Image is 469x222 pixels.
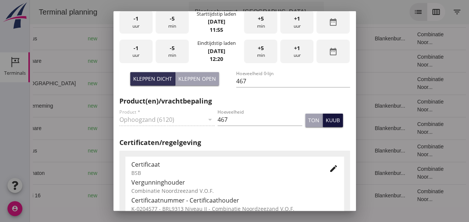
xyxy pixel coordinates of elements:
[381,139,428,162] td: Combinatie Noor...
[131,187,338,195] div: Combinatie Noordzeezand V.O.F.
[85,192,147,200] div: Gouda
[85,169,147,177] div: Gouda
[156,10,189,34] div: min
[134,44,138,52] span: -1
[135,58,140,64] i: directions_boat
[244,117,282,139] td: Filling sand
[52,117,79,139] td: new
[85,147,147,155] div: Gouda
[181,37,187,41] small: m3
[423,7,432,16] i: filter_list
[384,7,393,16] i: list
[184,194,190,198] small: m3
[167,72,208,95] td: 467
[85,35,147,43] div: Gouda
[282,139,339,162] td: 18
[236,75,350,87] input: Hoeveelheid 0-lijn
[294,44,300,52] span: +1
[381,27,428,50] td: Combinatie Noor...
[178,75,216,83] div: Kleppen open
[381,117,428,139] td: Combinatie Noor...
[52,184,79,207] td: new
[167,184,208,207] td: 1298
[3,7,74,17] div: Terminal planning
[280,40,313,63] div: uur
[282,50,339,72] td: 18
[339,162,381,184] td: Blankenbur...
[244,72,282,95] td: Filling sand
[244,139,282,162] td: Ontzilt oph.zan...
[52,72,79,95] td: new
[85,80,147,87] div: [GEOGRAPHIC_DATA]
[329,47,338,56] i: date_range
[52,50,79,72] td: new
[258,15,264,23] span: +5
[308,116,319,124] div: ton
[184,104,190,108] small: m3
[258,44,264,52] span: +5
[170,15,175,23] span: -5
[381,162,428,184] td: Combinatie Noor...
[280,10,313,34] div: uur
[130,72,175,86] button: Kleppen dicht
[131,178,338,187] div: Vergunninghouder
[85,102,147,110] div: Gouda
[103,36,109,41] i: directions_boat
[181,59,187,64] small: m3
[131,196,338,205] div: Certificaatnummer - Certificaathouder
[85,124,147,132] div: [GEOGRAPHIC_DATA]
[181,81,187,86] small: m3
[181,126,187,131] small: m3
[281,7,290,16] i: arrow_drop_down
[103,148,109,153] i: directions_boat
[218,114,302,126] input: Hoeveelheid
[167,27,208,50] td: 999
[282,162,339,184] td: 18
[339,95,381,117] td: Blankenbur...
[52,162,79,184] td: new
[133,75,172,83] div: Kleppen dicht
[244,27,282,50] td: Ontzilt oph.zan...
[165,7,276,16] div: Blankenburgput - [GEOGRAPHIC_DATA]
[339,27,381,50] td: Blankenbur...
[381,50,428,72] td: Combinatie Noor...
[282,72,339,95] td: 18
[175,72,219,86] button: Kleppen open
[131,160,317,169] div: Certificaat
[131,169,317,177] div: BSB
[197,40,235,47] div: Eindtijdstip laden
[167,50,208,72] td: 434
[119,96,350,106] h2: Product(en)/vrachtbepaling
[170,44,175,52] span: -5
[244,162,282,184] td: Ontzilt oph.zan...
[244,50,282,72] td: Filling sand
[119,10,153,34] div: uur
[402,7,411,16] i: calendar_view_week
[244,10,277,34] div: min
[181,149,187,153] small: m3
[142,126,147,131] i: directions_boat
[85,57,147,65] div: Alphen aan den Rijn
[197,10,236,18] div: Starttijdstip laden
[103,193,109,198] i: directions_boat
[134,15,138,23] span: -1
[52,139,79,162] td: new
[282,117,339,139] td: 18
[282,184,339,207] td: 18
[210,55,223,62] strong: 12:20
[52,27,79,50] td: new
[119,40,153,63] div: uur
[210,26,223,33] strong: 11:55
[294,15,300,23] span: +1
[329,18,338,27] i: date_range
[167,117,208,139] td: 434
[167,162,208,184] td: 672
[282,27,339,50] td: 18
[167,139,208,162] td: 999
[103,103,109,108] i: directions_boat
[339,139,381,162] td: Blankenbur...
[167,95,208,117] td: 1231
[339,184,381,207] td: Blankenbur...
[181,171,187,176] small: m3
[244,40,277,63] div: min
